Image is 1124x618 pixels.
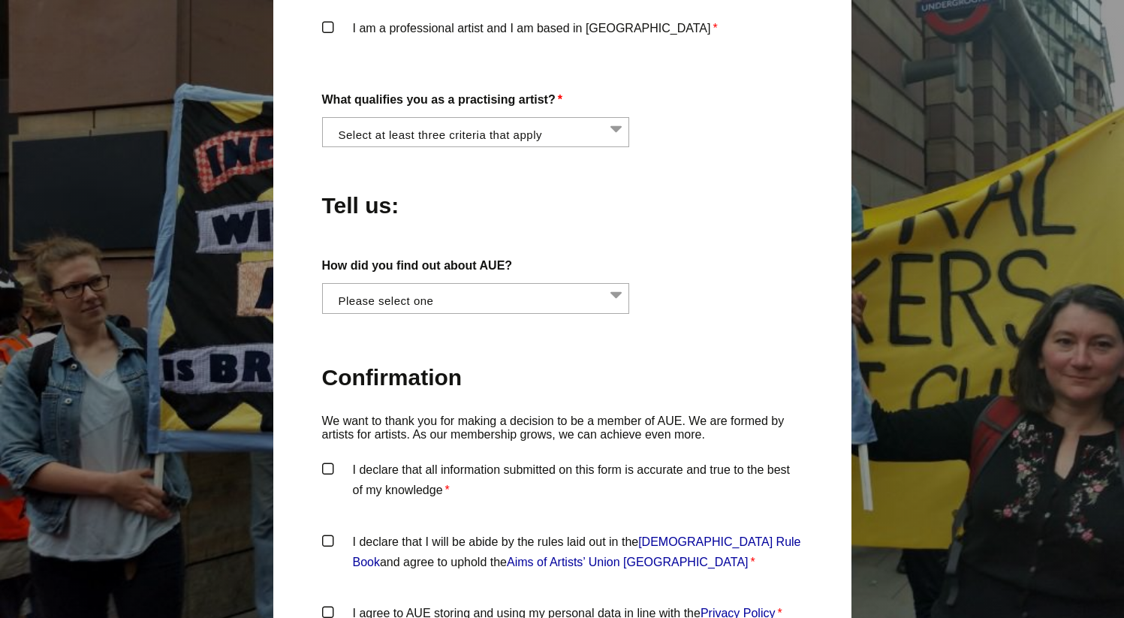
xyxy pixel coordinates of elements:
[322,255,803,276] label: How did you find out about AUE?
[322,363,803,392] h2: Confirmation
[322,191,466,220] h2: Tell us:
[507,556,749,568] a: Aims of Artists’ Union [GEOGRAPHIC_DATA]
[322,415,803,442] p: We want to thank you for making a decision to be a member of AUE. We are formed by artists for ar...
[353,535,801,568] a: [DEMOGRAPHIC_DATA] Rule Book
[322,532,803,577] label: I declare that I will be abide by the rules laid out in the and agree to uphold the
[322,18,803,63] label: I am a professional artist and I am based in [GEOGRAPHIC_DATA]
[322,89,803,110] label: What qualifies you as a practising artist?
[322,460,803,505] label: I declare that all information submitted on this form is accurate and true to the best of my know...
